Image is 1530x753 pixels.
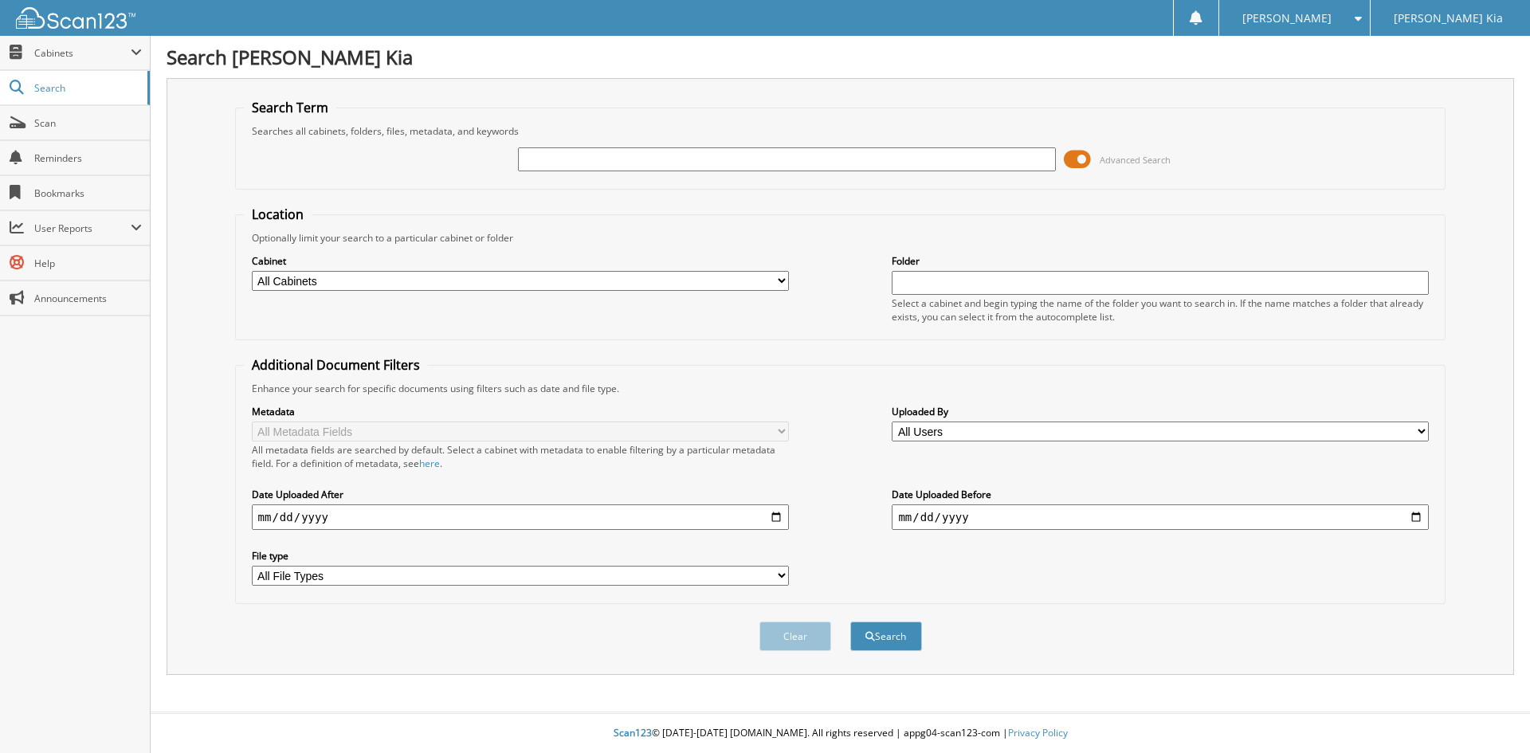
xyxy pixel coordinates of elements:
[34,116,142,130] span: Scan
[244,99,336,116] legend: Search Term
[614,726,652,739] span: Scan123
[1242,14,1332,23] span: [PERSON_NAME]
[892,504,1429,530] input: end
[34,46,131,60] span: Cabinets
[244,206,312,223] legend: Location
[850,622,922,651] button: Search
[759,622,831,651] button: Clear
[244,124,1438,138] div: Searches all cabinets, folders, files, metadata, and keywords
[1100,154,1171,166] span: Advanced Search
[34,257,142,270] span: Help
[34,186,142,200] span: Bookmarks
[252,443,789,470] div: All metadata fields are searched by default. Select a cabinet with metadata to enable filtering b...
[167,44,1514,70] h1: Search [PERSON_NAME] Kia
[1008,726,1068,739] a: Privacy Policy
[252,504,789,530] input: start
[252,254,789,268] label: Cabinet
[892,296,1429,324] div: Select a cabinet and begin typing the name of the folder you want to search in. If the name match...
[34,222,131,235] span: User Reports
[244,231,1438,245] div: Optionally limit your search to a particular cabinet or folder
[892,254,1429,268] label: Folder
[16,7,135,29] img: scan123-logo-white.svg
[244,356,428,374] legend: Additional Document Filters
[892,488,1429,501] label: Date Uploaded Before
[892,405,1429,418] label: Uploaded By
[252,488,789,501] label: Date Uploaded After
[34,292,142,305] span: Announcements
[419,457,440,470] a: here
[1394,14,1503,23] span: [PERSON_NAME] Kia
[252,549,789,563] label: File type
[34,151,142,165] span: Reminders
[34,81,139,95] span: Search
[151,714,1530,753] div: © [DATE]-[DATE] [DOMAIN_NAME]. All rights reserved | appg04-scan123-com |
[252,405,789,418] label: Metadata
[244,382,1438,395] div: Enhance your search for specific documents using filters such as date and file type.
